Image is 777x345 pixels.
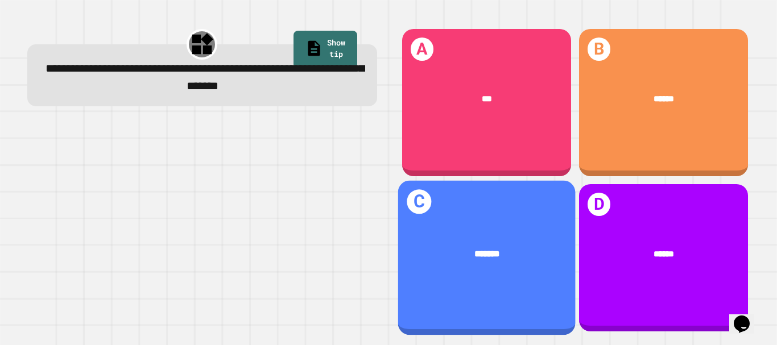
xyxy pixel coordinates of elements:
[588,38,611,61] h1: B
[588,193,611,216] h1: D
[294,31,357,69] a: Show tip
[729,300,766,334] iframe: chat widget
[411,38,434,61] h1: A
[407,189,431,214] h1: C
